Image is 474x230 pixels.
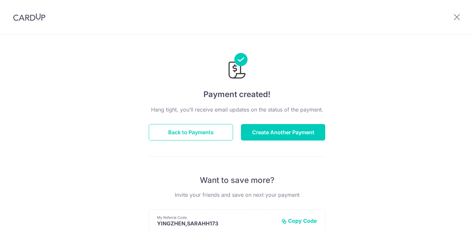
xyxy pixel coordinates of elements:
p: Hang tight, you’ll receive email updates on the status of the payment. [149,106,325,114]
p: Want to save more? [149,175,325,186]
iframe: Opens a widget where you can find more information [432,210,467,227]
p: YINGZHEN,SARAHH173 [157,220,276,227]
img: CardUp [13,13,45,21]
p: Invite your friends and save on next your payment [149,191,325,199]
button: Create Another Payment [241,124,325,141]
h4: Payment created! [149,89,325,100]
img: Payments [226,53,248,81]
button: Copy Code [281,217,317,224]
p: My Referral Code [157,215,276,220]
button: Back to Payments [149,124,233,141]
